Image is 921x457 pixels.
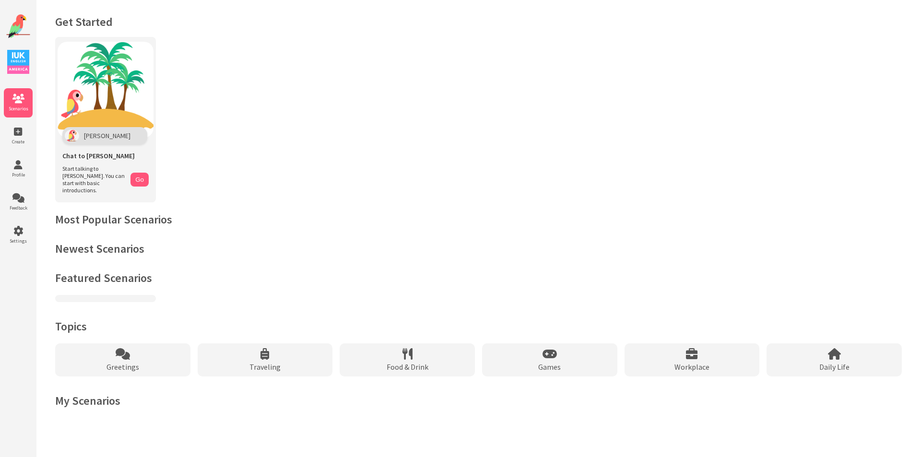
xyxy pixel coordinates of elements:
img: IUK Logo [7,50,29,74]
h2: My Scenarios [55,393,902,408]
button: Go [130,173,149,187]
span: Workplace [674,362,709,372]
h1: Get Started [55,14,902,29]
h2: Featured Scenarios [55,270,902,285]
span: Chat to [PERSON_NAME] [62,152,135,160]
img: Website Logo [6,14,30,38]
span: Profile [4,172,33,178]
span: Start talking to [PERSON_NAME]. You can start with basic introductions. [62,165,126,194]
span: Daily Life [819,362,850,372]
span: Create [4,139,33,145]
h2: Topics [55,319,902,334]
span: Feedback [4,205,33,211]
span: [PERSON_NAME] [84,131,130,140]
h2: Most Popular Scenarios [55,212,902,227]
img: Chat with Polly [58,42,153,138]
span: Food & Drink [387,362,428,372]
span: Settings [4,238,33,244]
span: Games [538,362,561,372]
h2: Newest Scenarios [55,241,902,256]
span: Scenarios [4,105,33,112]
span: Greetings [106,362,139,372]
img: Polly [65,129,79,142]
span: Traveling [249,362,281,372]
